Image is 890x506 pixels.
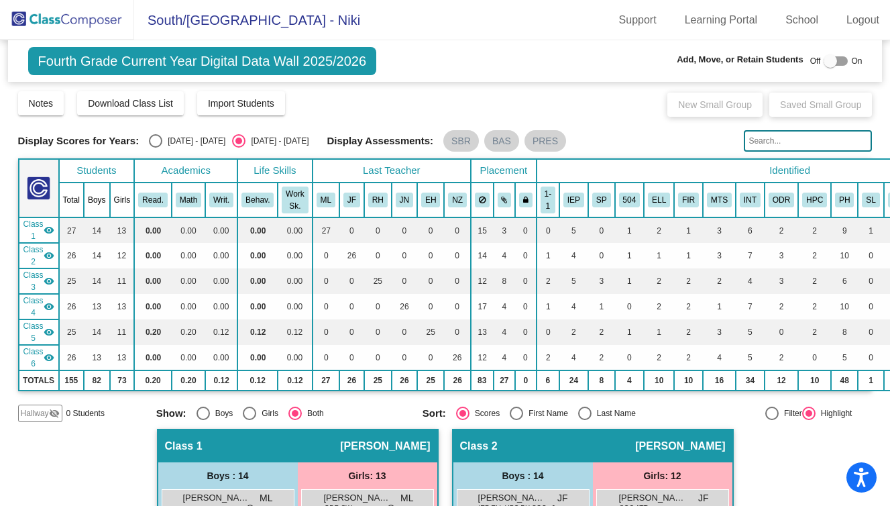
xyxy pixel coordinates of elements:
th: Individualized Education Plan [559,183,588,217]
td: 0 [444,294,471,319]
td: 12 [471,268,494,294]
td: 1 [615,243,645,268]
mat-chip: BAS [484,130,519,152]
td: 0.20 [172,319,205,345]
td: 17 [471,294,494,319]
td: 10 [831,243,858,268]
td: 2 [674,345,703,370]
td: 26 [59,243,84,268]
td: 11 [110,268,135,294]
td: 0.00 [237,243,278,268]
td: 8 [588,370,615,391]
td: 0 [417,243,444,268]
td: 25 [364,370,392,391]
td: 0 [364,243,392,268]
td: 3 [765,268,798,294]
button: INT [740,193,761,207]
th: Placement [471,159,537,183]
td: 0 [313,243,339,268]
td: 1 [615,268,645,294]
td: 14 [84,243,110,268]
td: 1 [858,370,883,391]
td: 14 [84,319,110,345]
td: 12 [471,345,494,370]
td: 25 [417,370,444,391]
button: 1-1 [541,187,555,213]
td: 0.20 [172,370,205,391]
button: RH [368,193,388,207]
td: 0 [417,345,444,370]
td: Ryan Hassing - No Class Name [19,268,59,294]
td: 6 [831,268,858,294]
td: 5 [831,345,858,370]
td: 0.00 [205,243,237,268]
td: 27 [313,370,339,391]
th: Heavy Parent Communication [798,183,831,217]
td: 1 [703,294,736,319]
td: 13 [84,345,110,370]
td: 2 [537,268,559,294]
th: One on one Paraprofessional [537,183,559,217]
td: 0.00 [205,294,237,319]
td: 3 [703,319,736,345]
span: On [851,55,862,67]
td: 0 [313,345,339,370]
td: 0.12 [278,319,312,345]
td: 0 [339,294,364,319]
td: 0.12 [205,370,237,391]
td: 7 [736,243,765,268]
td: 1 [588,294,615,319]
div: [DATE] - [DATE] [162,135,225,147]
td: 48 [831,370,858,391]
td: Matt Lewis - No Class Name [19,217,59,243]
td: 0 [313,294,339,319]
td: 0.12 [237,319,278,345]
span: Class 2 [23,244,44,268]
span: Add, Move, or Retain Students [677,53,803,66]
td: 25 [59,268,84,294]
mat-icon: visibility [44,327,54,338]
button: Writ. [209,193,233,207]
td: 10 [674,370,703,391]
td: 13 [110,345,135,370]
td: 0 [392,319,417,345]
td: 34 [736,370,765,391]
td: 4 [559,243,588,268]
td: 0.00 [172,294,205,319]
td: 82 [84,370,110,391]
td: 10 [644,370,674,391]
td: 14 [84,268,110,294]
td: 5 [559,268,588,294]
th: Last Teacher [313,159,471,183]
td: 6 [736,217,765,243]
th: Academic Intervention Service Provider(s) [736,183,765,217]
button: Work Sk. [282,187,308,213]
td: 2 [644,268,674,294]
td: 0 [588,217,615,243]
mat-icon: visibility [44,276,54,287]
td: 3 [765,243,798,268]
td: 10 [798,370,831,391]
button: SP [592,193,611,207]
td: 0.00 [278,243,312,268]
td: 2 [765,217,798,243]
th: Jodi Nixon [392,183,417,217]
td: 0.00 [278,268,312,294]
button: PH [835,193,854,207]
td: 12 [765,370,798,391]
td: Jodi Nixon - No Class Name [19,294,59,319]
td: 0.00 [237,268,278,294]
td: 0 [444,217,471,243]
td: 0 [515,370,537,391]
th: Family Interpreter Required [674,183,703,217]
td: 8 [831,319,858,345]
td: 4 [559,345,588,370]
mat-icon: visibility [44,250,54,261]
button: JF [343,193,360,207]
td: 26 [444,345,471,370]
td: 26 [59,294,84,319]
td: 2 [644,217,674,243]
td: 0 [515,243,537,268]
td: 0.00 [134,268,172,294]
td: 26 [59,345,84,370]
